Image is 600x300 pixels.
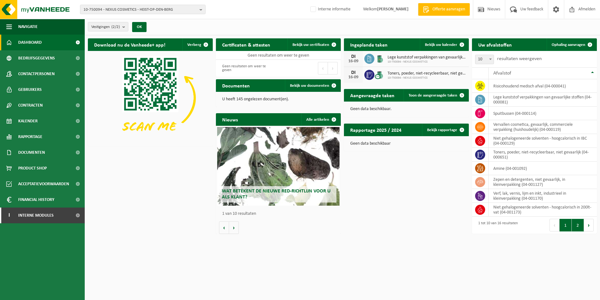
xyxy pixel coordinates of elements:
td: niet gehalogeneerde solventen - hoogcalorisch in IBC (04-000129) [489,134,597,148]
div: 16-09 [347,59,360,64]
span: Bekijk uw certificaten [292,43,329,47]
td: verf, lak, vernis, lijm en inkt, industrieel in kleinverpakking (04-001170) [489,189,597,203]
button: OK [132,22,147,32]
span: 10 [475,55,494,64]
button: Volgende [229,221,239,234]
span: Rapportage [18,129,42,145]
button: 1 [560,219,572,231]
span: Navigatie [18,19,38,35]
h2: Ingeplande taken [344,38,394,51]
img: Download de VHEPlus App [88,51,213,145]
span: Gebruikers [18,82,42,97]
td: Zepen en detergenten, niet gevaarlijk, in kleinverpakking (04-001127) [489,175,597,189]
td: toners, poeder, niet-recycleerbaar, niet gevaarlijk (04-000651) [489,148,597,162]
span: Contracten [18,97,43,113]
td: amine (04-001092) [489,162,597,175]
span: Verberg [187,43,201,47]
td: vervallen cosmetica, gevaarlijk, commerciele verpakking (huishoudelijk) (04-000119) [489,120,597,134]
span: 10-750094 - NEXUS COSMETICS [388,76,466,80]
strong: [PERSON_NAME] [377,7,409,12]
span: Contactpersonen [18,66,55,82]
button: Verberg [182,38,212,51]
a: Ophaling aanvragen [547,38,596,51]
p: Geen data beschikbaar. [350,107,463,111]
p: U heeft 145 ongelezen document(en). [222,97,335,102]
a: Bekijk uw documenten [285,79,340,92]
span: Bedrijfsgegevens [18,50,55,66]
h2: Uw afvalstoffen [472,38,518,51]
span: I [6,208,12,223]
a: Bekijk uw kalender [420,38,468,51]
td: risicohoudend medisch afval (04-000041) [489,79,597,93]
button: Vorige [219,221,229,234]
h2: Download nu de Vanheede+ app! [88,38,172,51]
a: Offerte aanvragen [418,3,470,16]
p: 1 van 10 resultaten [222,212,338,216]
span: Acceptatievoorwaarden [18,176,69,192]
span: Toon de aangevraagde taken [409,93,457,97]
span: Bekijk uw kalender [425,43,457,47]
a: Bekijk rapportage [422,124,468,136]
div: DI [347,70,360,75]
span: 10-750094 - NEXUS COSMETICS [388,60,466,64]
div: DI [347,54,360,59]
div: Geen resultaten om weer te geven [219,61,275,75]
span: Kalender [18,113,38,129]
span: Interne modules [18,208,54,223]
button: Vestigingen(2/2) [88,22,128,31]
img: PB-OT-0200-CU [374,69,385,80]
a: Bekijk uw certificaten [287,38,340,51]
span: Toners, poeder, niet-recycleerbaar, niet gevaarlijk [388,71,466,76]
span: Wat betekent de nieuwe RED-richtlijn voor u als klant? [222,189,330,200]
button: Next [584,219,594,231]
span: Dashboard [18,35,42,50]
span: 10 [475,55,494,64]
a: Wat betekent de nieuwe RED-richtlijn voor u als klant? [217,127,340,206]
span: Bekijk uw documenten [290,84,329,88]
a: Toon de aangevraagde taken [404,89,468,102]
img: PB-OT-0200-MET-00-02 [374,53,385,64]
label: resultaten weergeven [497,56,542,61]
td: lege kunststof verpakkingen van gevaarlijke stoffen (04-000081) [489,93,597,107]
span: 10-750094 - NEXUS COSMETICS - HEIST-OP-DEN-BERG [83,5,197,14]
h2: Documenten [216,79,256,92]
a: Alle artikelen [301,113,340,126]
div: 16-09 [347,75,360,80]
span: Documenten [18,145,45,160]
div: 1 tot 10 van 16 resultaten [475,218,518,232]
span: Vestigingen [91,22,120,32]
span: Financial History [18,192,54,208]
label: Interne informatie [309,5,351,14]
p: Geen data beschikbaar [350,142,463,146]
button: 2 [572,219,584,231]
count: (2/2) [111,25,120,29]
button: Previous [318,62,328,75]
td: spuitbussen (04-000114) [489,107,597,120]
button: Next [328,62,338,75]
h2: Aangevraagde taken [344,89,401,101]
h2: Certificaten & attesten [216,38,276,51]
td: Geen resultaten om weer te geven [216,51,341,60]
span: Lege kunststof verpakkingen van gevaarlijke stoffen [388,55,466,60]
span: Afvalstof [493,71,511,76]
h2: Rapportage 2025 / 2024 [344,124,408,136]
h2: Nieuws [216,113,244,125]
td: niet gehalogeneerde solventen - hoogcalorisch in 200lt-vat (04-001173) [489,203,597,217]
span: Product Shop [18,160,47,176]
button: Previous [549,219,560,231]
span: Ophaling aanvragen [552,43,585,47]
button: 10-750094 - NEXUS COSMETICS - HEIST-OP-DEN-BERG [80,5,206,14]
span: Offerte aanvragen [431,6,467,13]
